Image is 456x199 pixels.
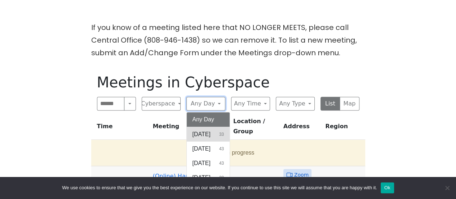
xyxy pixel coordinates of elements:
button: Search [124,97,136,111]
span: 33 results [219,131,224,138]
a: (Online) Happy Hour Waikiki [153,173,212,190]
p: If you know of a meeting listed here that NO LONGER MEETS, please call Central Office (808-946-14... [91,21,365,59]
button: 1 meeting in progress [94,143,359,163]
button: [DATE]43 results [187,156,230,170]
button: Any Time [231,97,270,111]
button: [DATE]43 results [187,142,230,156]
span: [DATE] [192,144,211,153]
th: Time [91,116,150,140]
button: Cyberspace [142,97,181,111]
th: Meeting [150,116,230,140]
span: Zoom [294,170,309,179]
td: Cyberspace [322,166,365,197]
th: Region [322,116,365,140]
span: [DATE] [192,130,211,139]
button: Map [340,97,359,111]
span: [DATE] [124,176,143,186]
span: No [443,184,451,191]
span: 38 results [219,174,224,181]
span: 43 results [219,160,224,166]
span: 5:30 PM [97,176,121,186]
th: Location / Group [230,116,280,140]
button: Ok [381,182,394,193]
button: List [320,97,340,111]
span: 43 results [219,146,224,152]
input: Search [97,97,125,111]
th: Address [280,116,323,140]
span: [DATE] [192,173,211,182]
button: Any Day [186,97,225,111]
span: [DATE] [192,159,211,168]
button: [DATE]38 results [187,170,230,185]
h1: Meetings in Cyberspace [97,74,359,91]
button: [DATE]33 results [187,127,230,142]
button: Any Day [187,112,230,127]
span: We use cookies to ensure that we give you the best experience on our website. If you continue to ... [62,184,377,191]
button: Any Type [276,97,315,111]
